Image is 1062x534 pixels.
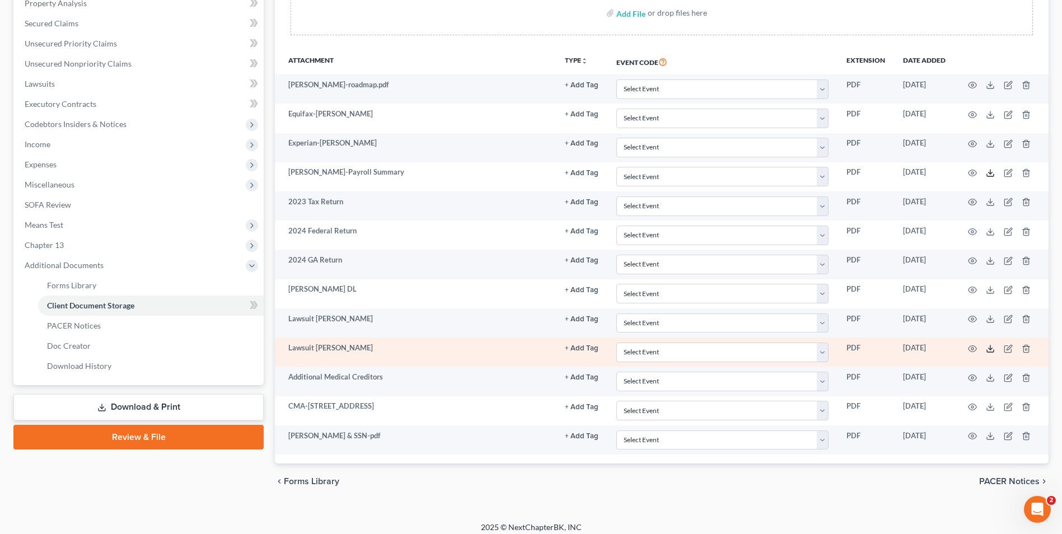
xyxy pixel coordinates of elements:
[275,104,555,133] td: Equifax-[PERSON_NAME]
[894,308,955,338] td: [DATE]
[565,374,598,381] button: + Add Tag
[13,394,264,420] a: Download & Print
[565,316,598,323] button: + Add Tag
[25,240,64,250] span: Chapter 13
[16,94,264,114] a: Executory Contracts
[838,221,894,250] td: PDF
[25,99,96,109] span: Executory Contracts
[275,367,555,396] td: Additional Medical Creditors
[838,104,894,133] td: PDF
[25,160,57,169] span: Expenses
[838,396,894,425] td: PDF
[565,79,598,90] a: + Add Tag
[565,430,598,441] a: + Add Tag
[565,196,598,207] a: + Add Tag
[565,284,598,294] a: + Add Tag
[894,162,955,191] td: [DATE]
[565,167,598,177] a: + Add Tag
[894,338,955,367] td: [DATE]
[565,170,598,177] button: + Add Tag
[38,275,264,296] a: Forms Library
[275,477,284,486] i: chevron_left
[838,191,894,221] td: PDF
[894,133,955,162] td: [DATE]
[607,49,838,74] th: Event Code
[47,361,111,371] span: Download History
[565,433,598,440] button: + Add Tag
[565,228,598,235] button: + Add Tag
[284,477,339,486] span: Forms Library
[1047,496,1056,505] span: 2
[16,34,264,54] a: Unsecured Priority Claims
[894,104,955,133] td: [DATE]
[838,338,894,367] td: PDF
[894,49,955,74] th: Date added
[275,279,555,308] td: [PERSON_NAME] DL
[565,257,598,264] button: + Add Tag
[565,345,598,352] button: + Add Tag
[25,139,50,149] span: Income
[565,287,598,294] button: + Add Tag
[838,162,894,191] td: PDF
[979,477,1049,486] button: PACER Notices chevron_right
[894,74,955,104] td: [DATE]
[38,316,264,336] a: PACER Notices
[581,58,588,64] i: unfold_more
[13,425,264,449] a: Review & File
[25,119,127,129] span: Codebtors Insiders & Notices
[38,336,264,356] a: Doc Creator
[565,109,598,119] a: + Add Tag
[275,338,555,367] td: Lawsuit [PERSON_NAME]
[838,367,894,396] td: PDF
[565,140,598,147] button: + Add Tag
[25,260,104,270] span: Additional Documents
[1024,496,1051,523] iframe: Intercom live chat
[565,226,598,236] a: + Add Tag
[894,221,955,250] td: [DATE]
[565,255,598,265] a: + Add Tag
[565,313,598,324] a: + Add Tag
[25,79,55,88] span: Lawsuits
[565,111,598,118] button: + Add Tag
[47,301,134,310] span: Client Document Storage
[38,356,264,376] a: Download History
[565,82,598,89] button: + Add Tag
[894,396,955,425] td: [DATE]
[838,308,894,338] td: PDF
[47,321,101,330] span: PACER Notices
[565,401,598,411] a: + Add Tag
[838,133,894,162] td: PDF
[838,74,894,104] td: PDF
[894,367,955,396] td: [DATE]
[275,221,555,250] td: 2024 Federal Return
[25,18,78,28] span: Secured Claims
[275,74,555,104] td: [PERSON_NAME]-roadmap.pdf
[47,341,91,350] span: Doc Creator
[275,396,555,425] td: CMA-[STREET_ADDRESS]
[25,59,132,68] span: Unsecured Nonpriority Claims
[16,195,264,215] a: SOFA Review
[16,74,264,94] a: Lawsuits
[47,280,96,290] span: Forms Library
[648,7,707,18] div: or drop files here
[565,404,598,411] button: + Add Tag
[838,279,894,308] td: PDF
[894,279,955,308] td: [DATE]
[275,308,555,338] td: Lawsuit [PERSON_NAME]
[838,425,894,455] td: PDF
[979,477,1040,486] span: PACER Notices
[275,477,339,486] button: chevron_left Forms Library
[38,296,264,316] a: Client Document Storage
[894,250,955,279] td: [DATE]
[275,49,555,74] th: Attachment
[275,250,555,279] td: 2024 GA Return
[16,54,264,74] a: Unsecured Nonpriority Claims
[838,49,894,74] th: Extension
[25,39,117,48] span: Unsecured Priority Claims
[565,57,588,64] button: TYPEunfold_more
[25,220,63,229] span: Means Test
[565,372,598,382] a: + Add Tag
[16,13,264,34] a: Secured Claims
[565,138,598,148] a: + Add Tag
[838,250,894,279] td: PDF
